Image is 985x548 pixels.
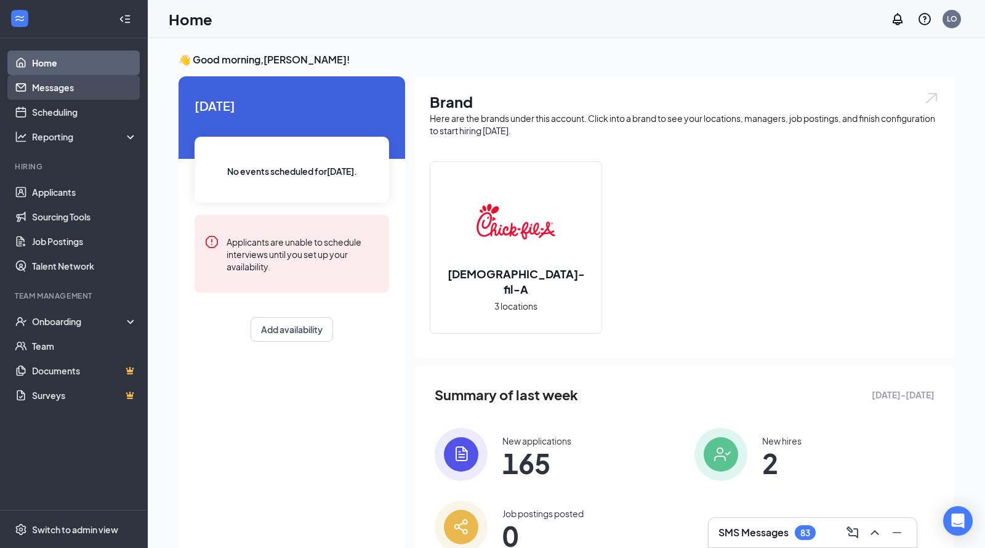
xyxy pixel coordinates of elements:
[204,235,219,249] svg: Error
[32,50,137,75] a: Home
[943,506,973,536] div: Open Intercom Messenger
[435,384,578,406] span: Summary of last week
[14,12,26,25] svg: WorkstreamLogo
[865,523,885,542] button: ChevronUp
[502,452,571,474] span: 165
[923,91,939,105] img: open.6027fd2a22e1237b5b06.svg
[476,182,555,261] img: Chick-fil-A
[502,507,584,520] div: Job postings posted
[872,388,935,401] span: [DATE] - [DATE]
[845,525,860,540] svg: ComposeMessage
[887,523,907,542] button: Minimize
[502,435,571,447] div: New applications
[917,12,932,26] svg: QuestionInfo
[430,112,939,137] div: Here are the brands under this account. Click into a brand to see your locations, managers, job p...
[890,525,904,540] svg: Minimize
[435,428,488,481] img: icon
[890,12,905,26] svg: Notifications
[227,235,379,273] div: Applicants are unable to schedule interviews until you set up your availability.
[800,528,810,538] div: 83
[947,14,957,24] div: LO
[32,131,138,143] div: Reporting
[32,254,137,278] a: Talent Network
[718,526,789,539] h3: SMS Messages
[15,291,135,301] div: Team Management
[694,428,747,481] img: icon
[179,53,954,66] h3: 👋 Good morning, [PERSON_NAME] !
[762,435,802,447] div: New hires
[195,96,389,115] span: [DATE]
[843,523,862,542] button: ComposeMessage
[32,100,137,124] a: Scheduling
[32,315,127,328] div: Onboarding
[430,91,939,112] h1: Brand
[15,161,135,172] div: Hiring
[32,75,137,100] a: Messages
[169,9,212,30] h1: Home
[430,266,601,297] h2: [DEMOGRAPHIC_DATA]-fil-A
[251,317,333,342] button: Add availability
[32,358,137,383] a: DocumentsCrown
[867,525,882,540] svg: ChevronUp
[494,299,537,313] span: 3 locations
[502,525,584,547] span: 0
[32,204,137,229] a: Sourcing Tools
[32,383,137,408] a: SurveysCrown
[32,180,137,204] a: Applicants
[762,452,802,474] span: 2
[15,315,27,328] svg: UserCheck
[119,13,131,25] svg: Collapse
[32,523,118,536] div: Switch to admin view
[15,131,27,143] svg: Analysis
[227,164,357,178] span: No events scheduled for [DATE] .
[15,523,27,536] svg: Settings
[32,334,137,358] a: Team
[32,229,137,254] a: Job Postings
